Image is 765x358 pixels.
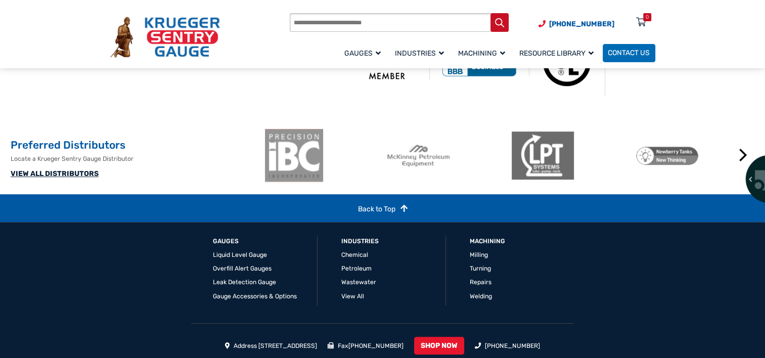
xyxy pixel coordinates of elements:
[486,188,497,198] button: 1 of 2
[341,265,372,272] a: Petroleum
[414,337,464,354] a: SHOP NOW
[11,138,258,152] h2: Preferred Distributors
[263,129,325,182] img: ibc-logo
[470,251,488,258] a: Milling
[328,341,404,350] li: Fax
[458,49,505,58] span: Machining
[213,237,239,246] a: GAUGES
[341,251,368,258] a: Chemical
[11,169,99,178] a: VIEW ALL DISTRIBUTORS
[341,237,379,246] a: Industries
[470,265,491,272] a: Turning
[517,188,527,198] button: 3 of 2
[213,251,267,258] a: Liquid Level Gauge
[387,129,449,182] img: McKinney Petroleum Equipment
[646,13,649,21] div: 0
[512,129,574,182] img: LPT
[549,20,614,28] span: [PHONE_NUMBER]
[470,237,505,246] a: Machining
[470,293,492,300] a: Welding
[485,342,540,349] a: [PHONE_NUMBER]
[538,19,614,29] a: Phone Number (920) 434-8860
[733,145,753,165] button: Next
[341,279,376,286] a: Wastewater
[395,49,444,58] span: Industries
[344,49,381,58] span: Gauges
[213,279,276,286] a: Leak Detection Gauge
[339,42,390,63] a: Gauges
[608,49,650,58] span: Contact Us
[514,42,603,63] a: Resource Library
[519,49,594,58] span: Resource Library
[11,154,258,163] p: Locate a Krueger Sentry Gauge Distributor
[502,188,512,198] button: 2 of 2
[225,341,318,350] li: Address [STREET_ADDRESS]
[603,44,655,62] a: Contact Us
[341,293,364,300] a: View All
[636,129,698,182] img: Newberry Tanks
[453,42,514,63] a: Machining
[213,265,272,272] a: Overfill Alert Gauges
[470,279,491,286] a: Repairs
[110,17,220,57] img: Krueger Sentry Gauge
[390,42,453,63] a: Industries
[213,293,297,300] a: Gauge Accessories & Options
